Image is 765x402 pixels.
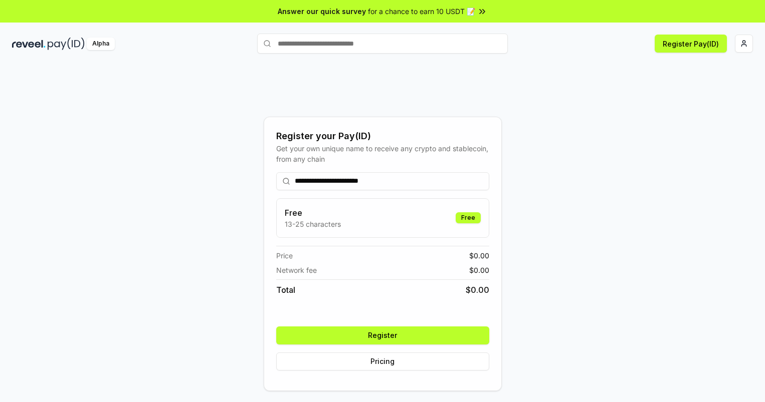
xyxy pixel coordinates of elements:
[285,219,341,229] p: 13-25 characters
[276,352,489,370] button: Pricing
[469,250,489,261] span: $ 0.00
[276,143,489,164] div: Get your own unique name to receive any crypto and stablecoin, from any chain
[285,207,341,219] h3: Free
[276,250,293,261] span: Price
[48,38,85,50] img: pay_id
[276,265,317,275] span: Network fee
[87,38,115,50] div: Alpha
[368,6,475,17] span: for a chance to earn 10 USDT 📝
[12,38,46,50] img: reveel_dark
[466,284,489,296] span: $ 0.00
[276,326,489,344] button: Register
[276,284,295,296] span: Total
[278,6,366,17] span: Answer our quick survey
[655,35,727,53] button: Register Pay(ID)
[276,129,489,143] div: Register your Pay(ID)
[469,265,489,275] span: $ 0.00
[456,212,481,223] div: Free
